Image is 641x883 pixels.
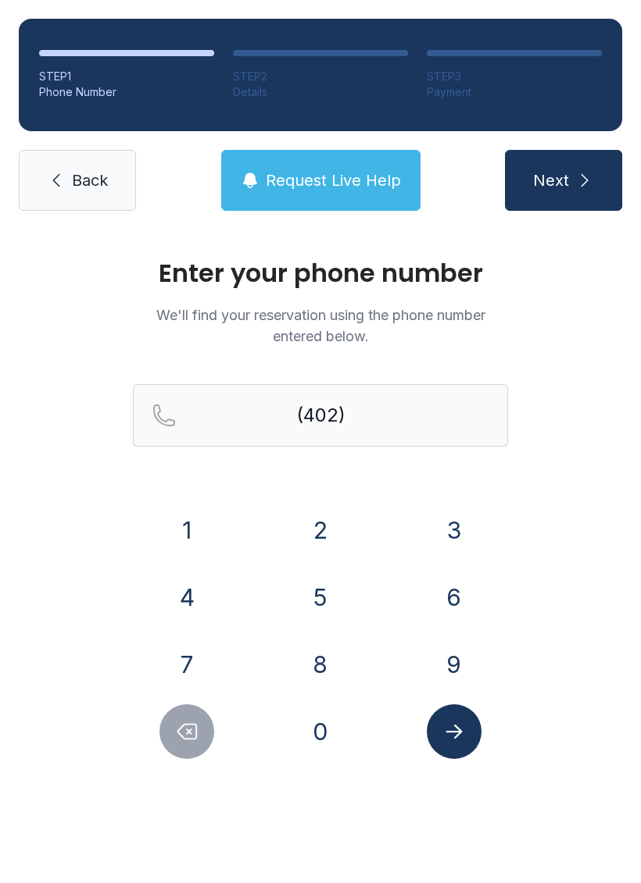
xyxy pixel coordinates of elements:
button: 1 [159,503,214,557]
button: 6 [427,570,482,625]
button: Delete number [159,704,214,759]
span: Next [533,169,569,191]
button: 5 [293,570,348,625]
button: 2 [293,503,348,557]
div: Phone Number [39,84,214,100]
button: 0 [293,704,348,759]
button: 4 [159,570,214,625]
div: STEP 2 [233,69,408,84]
div: STEP 1 [39,69,214,84]
span: Request Live Help [266,169,401,191]
div: STEP 3 [427,69,602,84]
p: We'll find your reservation using the phone number entered below. [133,304,508,347]
button: 3 [427,503,482,557]
input: Reservation phone number [133,384,508,447]
button: 7 [159,637,214,692]
button: 9 [427,637,482,692]
span: Back [72,169,108,191]
button: Submit lookup form [427,704,482,759]
div: Payment [427,84,602,100]
div: Details [233,84,408,100]
button: 8 [293,637,348,692]
h1: Enter your phone number [133,261,508,286]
